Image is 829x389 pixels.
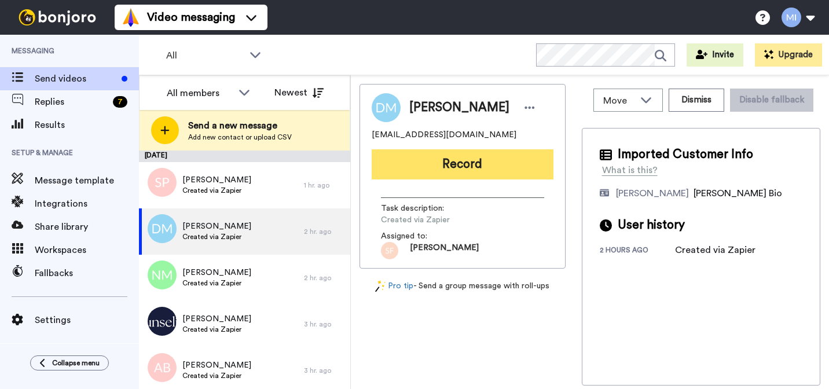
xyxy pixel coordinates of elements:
img: c423d9f6-b605-423e-af4b-09f390e679d2.png [148,307,177,336]
span: Created via Zapier [182,278,251,288]
span: [PERSON_NAME] [182,313,251,325]
span: [PERSON_NAME] [409,99,509,116]
div: What is this? [602,163,658,177]
button: Collapse menu [30,355,109,370]
span: [PERSON_NAME] Bio [694,189,782,198]
img: vm-color.svg [122,8,140,27]
span: Workspaces [35,243,139,257]
div: [PERSON_NAME] [616,186,689,200]
img: bj-logo-header-white.svg [14,9,101,25]
span: Send a new message [188,119,292,133]
button: Record [372,149,553,179]
img: sp.png [148,168,177,197]
div: [DATE] [139,151,350,162]
span: Replies [35,95,108,109]
span: [PERSON_NAME] [410,242,479,259]
div: 2 hr. ago [304,273,344,282]
div: - Send a group message with roll-ups [360,280,566,292]
img: magic-wand.svg [375,280,386,292]
div: 3 hr. ago [304,320,344,329]
button: Invite [687,43,743,67]
span: Send videos [35,72,117,86]
span: Add new contact or upload CSV [188,133,292,142]
span: Task description : [381,203,462,214]
span: [PERSON_NAME] [182,174,251,186]
div: 2 hours ago [600,245,675,257]
span: [EMAIL_ADDRESS][DOMAIN_NAME] [372,129,516,141]
span: User history [618,216,685,234]
div: 7 [113,96,127,108]
span: Created via Zapier [182,371,251,380]
a: Pro tip [375,280,413,292]
span: Video messaging [147,9,235,25]
span: Settings [35,313,139,327]
button: Dismiss [669,89,724,112]
div: Created via Zapier [675,243,755,257]
img: sf.png [381,242,398,259]
span: [PERSON_NAME] [182,359,251,371]
button: Upgrade [755,43,822,67]
div: All members [167,86,233,100]
img: ab.png [148,353,177,382]
span: [PERSON_NAME] [182,267,251,278]
img: Image of Diana Melian [372,93,401,122]
span: Collapse menu [52,358,100,368]
span: Move [603,94,634,108]
span: Imported Customer Info [618,146,753,163]
span: [PERSON_NAME] [182,221,251,232]
span: Created via Zapier [182,232,251,241]
div: 3 hr. ago [304,366,344,375]
button: Disable fallback [730,89,813,112]
span: All [166,49,244,63]
span: Integrations [35,197,139,211]
span: Created via Zapier [381,214,491,226]
div: 2 hr. ago [304,227,344,236]
span: Share library [35,220,139,234]
span: Created via Zapier [182,325,251,334]
span: Results [35,118,139,132]
img: nm.png [148,260,177,289]
div: 1 hr. ago [304,181,344,190]
span: Fallbacks [35,266,139,280]
span: Message template [35,174,139,188]
span: Created via Zapier [182,186,251,195]
img: dm.png [148,214,177,243]
span: Assigned to: [381,230,462,242]
button: Newest [266,81,332,104]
